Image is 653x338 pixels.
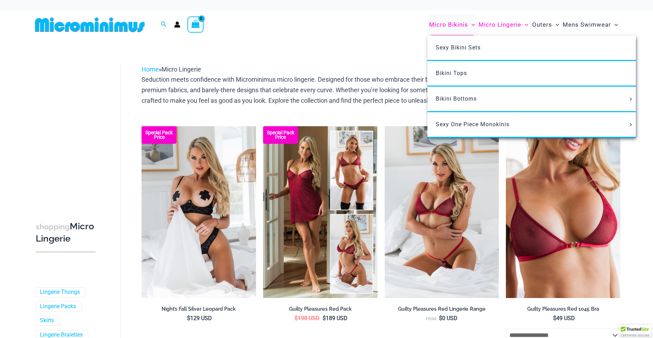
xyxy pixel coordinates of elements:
[263,126,378,298] img: Guilty Pleasures Red Collection Pack F
[427,112,636,138] a: Sexy One Piece MonokinisMenu ToggleMenu Toggle
[161,20,167,29] a: Search icon link
[323,315,326,322] span: $
[142,130,177,140] b: Special Pack Price
[427,61,636,87] a: Bikini Tops
[619,325,651,338] div: TrustedSite Certified
[532,16,552,34] span: Outers
[174,21,180,28] a: Account icon link
[142,126,256,298] a: Nights Fall Silver Leopard 1036 Bra 6046 Thong 09v2 Nights Fall Silver Leopard 1036 Bra 6046 Thon...
[553,315,575,322] bdi: 49 USD
[506,126,620,298] a: Guilty Pleasures Red 1045 Bra 01Guilty Pleasures Red 1045 Bra 02Guilty Pleasures Red 1045 Bra 02
[263,306,378,312] h2: Guilty Pleasures Red Pack
[427,35,636,61] a: Sexy Bikini Sets
[563,16,611,34] span: Mens Swimwear
[385,306,499,312] h2: Guilty Pleasures Red Lingerie Range
[142,306,256,312] h2: Night’s Fall Silver Leopard Pack
[429,16,468,34] span: Micro Bikinis
[477,14,530,35] a: Micro LingerieMenu ToggleMenu Toggle
[427,14,477,35] a: Micro BikinisMenu ToggleMenu Toggle
[627,123,635,127] span: Menu Toggle
[161,66,201,73] span: Micro Lingerie
[439,315,442,322] span: $
[627,97,635,101] span: Menu Toggle
[427,87,636,112] a: Bikini BottomsMenu ToggleMenu Toggle
[439,315,458,322] bdi: 0 USD
[40,303,76,310] a: Lingerie Packs
[561,14,620,35] a: Mens SwimwearMenu ToggleMenu Toggle
[187,315,190,322] span: $
[385,306,499,315] a: Guilty Pleasures Red Lingerie Range
[263,126,378,298] a: Guilty Pleasures Red Collection Pack F Guilty Pleasures Red Collection Pack BGuilty Pleasures Red...
[521,16,528,34] span: Menu Toggle
[142,66,159,73] a: Home
[142,66,201,73] span: »
[36,221,96,245] h3: Micro Lingerie
[426,317,437,321] span: From:
[506,306,620,315] a: Guilty Pleasures Red 1045 Bra
[187,315,212,322] bdi: 129 USD
[553,315,556,322] span: $
[385,126,499,298] a: Guilty Pleasures Red 1045 Bra 689 Micro 05Guilty Pleasures Red 1045 Bra 689 Micro 06Guilty Pleasu...
[436,121,509,128] span: Sexy One Piece Monokinis
[142,126,256,298] img: Nights Fall Silver Leopard 1036 Bra 6046 Thong 09v2
[436,44,481,51] span: Sexy Bikini Sets
[479,16,521,34] span: Micro Lingerie
[263,306,378,315] a: Guilty Pleasures Red Pack
[142,74,620,106] p: Seduction meets confidence with Microminimus micro lingerie. Designed for those who embrace their...
[187,16,204,33] a: View Shopping Cart, empty
[40,317,54,324] a: Skirts
[530,14,561,35] a: OutersMenu ToggleMenu Toggle
[611,16,618,34] span: Menu Toggle
[295,315,298,322] span: $
[32,17,147,33] img: MM SHOP LOGO FLAT
[506,306,620,312] h2: Guilty Pleasures Red 1045 Bra
[263,130,298,140] b: Special Pack Price
[142,306,256,315] a: Night’s Fall Silver Leopard Pack
[436,70,467,76] span: Bikini Tops
[436,95,477,102] span: Bikini Bottoms
[506,126,620,298] img: Guilty Pleasures Red 1045 Bra 01
[40,289,80,296] a: Lingerie Thongs
[426,13,621,36] nav: Site Navigation
[36,222,70,231] span: shopping
[295,315,319,322] bdi: 198 USD
[323,315,348,322] bdi: 189 USD
[385,126,499,298] img: Guilty Pleasures Red 1045 Bra 689 Micro 05
[468,16,475,34] span: Menu Toggle
[552,16,559,34] span: Menu Toggle
[36,59,99,199] iframe: TrustedSite Certified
